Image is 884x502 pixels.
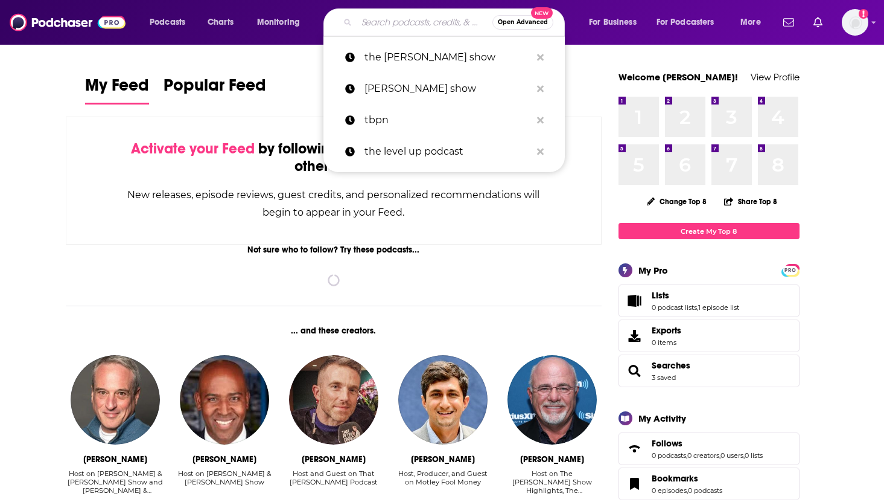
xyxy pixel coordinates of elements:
button: Share Top 8 [723,190,778,213]
div: New releases, episode reviews, guest credits, and personalized recommendations will begin to appe... [127,186,541,221]
a: Create My Top 8 [618,223,800,239]
a: 0 episodes [652,486,687,495]
div: Host on The [PERSON_NAME] Show Highlights, The [PERSON_NAME] Show, The EntreLeadership Podcast, a... [502,469,602,495]
div: by following Podcasts, Creators, Lists, and other Users! [127,140,541,175]
p: tim ferris show [364,73,531,105]
span: Podcasts [150,14,185,31]
a: Follows [652,438,763,449]
img: Ricky Mulvey [398,355,488,445]
a: Searches [652,360,690,371]
button: open menu [249,13,316,32]
img: Dan Bernstein [71,355,160,445]
a: Charts [200,13,241,32]
button: open menu [732,13,776,32]
a: Lists [623,292,647,309]
span: New [531,7,553,19]
a: Follows [623,440,647,457]
span: , [687,486,688,495]
span: , [697,303,698,312]
span: Charts [208,14,234,31]
a: Lists [652,290,739,301]
span: For Podcasters [657,14,714,31]
span: Open Advanced [498,19,548,25]
span: 0 items [652,338,681,347]
a: Popular Feed [164,75,266,105]
a: 0 lists [745,451,763,460]
div: Host on [PERSON_NAME] & [PERSON_NAME] Show [174,469,274,486]
a: My Feed [85,75,149,105]
a: 0 users [720,451,743,460]
a: the [PERSON_NAME] show [323,42,565,73]
span: Bookmarks [652,473,698,484]
div: Marshall Harris [192,454,256,465]
span: , [686,451,687,460]
span: Bookmarks [618,468,800,500]
span: , [743,451,745,460]
a: 0 creators [687,451,719,460]
div: Host on The Ramsey Show Highlights, The Ramsey Show, The EntreLeadership Podcast, and Ramsey Ever... [502,469,602,495]
span: Follows [618,433,800,465]
div: Host and Guest on That Peter Crouch Podcast [284,469,383,495]
a: Exports [618,320,800,352]
span: My Feed [85,75,149,103]
span: Searches [618,355,800,387]
button: open menu [580,13,652,32]
span: Follows [652,438,682,449]
p: tbpn [364,105,531,136]
span: Popular Feed [164,75,266,103]
img: Podchaser - Follow, Share and Rate Podcasts [10,11,126,34]
a: Show notifications dropdown [778,12,799,33]
a: 0 podcast lists [652,303,697,312]
div: Not sure who to follow? Try these podcasts... [66,245,602,255]
a: Searches [623,362,647,379]
span: Exports [623,327,647,344]
a: 0 podcasts [652,451,686,460]
div: Dave Ramsey [520,454,584,465]
a: Bookmarks [652,473,722,484]
button: Change Top 8 [640,194,714,209]
span: Monitoring [257,14,300,31]
span: Lists [652,290,669,301]
a: [PERSON_NAME] show [323,73,565,105]
span: Lists [618,285,800,317]
span: More [740,14,761,31]
a: Welcome [PERSON_NAME]! [618,71,738,83]
a: View Profile [751,71,800,83]
div: Tom Fordyce [302,454,366,465]
a: 3 saved [652,373,676,382]
div: Host on [PERSON_NAME] & [PERSON_NAME] Show and [PERSON_NAME] & [PERSON_NAME] Show [66,469,165,495]
img: Tom Fordyce [289,355,378,445]
p: the level up podcast [364,136,531,167]
span: Exports [652,325,681,336]
a: 1 episode list [698,303,739,312]
div: Dan Bernstein [83,454,147,465]
div: Search podcasts, credits, & more... [335,8,576,36]
a: 0 podcasts [688,486,722,495]
input: Search podcasts, credits, & more... [357,13,492,32]
button: Open AdvancedNew [492,15,553,30]
div: Host and Guest on That [PERSON_NAME] Podcast [284,469,383,486]
div: My Pro [638,265,668,276]
a: PRO [783,265,798,274]
div: My Activity [638,413,686,424]
svg: Add a profile image [859,9,868,19]
div: Ricky Mulvey [411,454,475,465]
button: Show profile menu [842,9,868,36]
img: Marshall Harris [180,355,269,445]
span: For Business [589,14,637,31]
span: Logged in as WE_Broadcast [842,9,868,36]
div: Host, Producer, and Guest on Motley Fool Money [393,469,492,486]
button: open menu [141,13,201,32]
button: open menu [649,13,732,32]
img: Dave Ramsey [507,355,597,445]
a: tbpn [323,105,565,136]
span: , [719,451,720,460]
span: PRO [783,266,798,275]
a: Bookmarks [623,475,647,492]
p: the joe pomp show [364,42,531,73]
